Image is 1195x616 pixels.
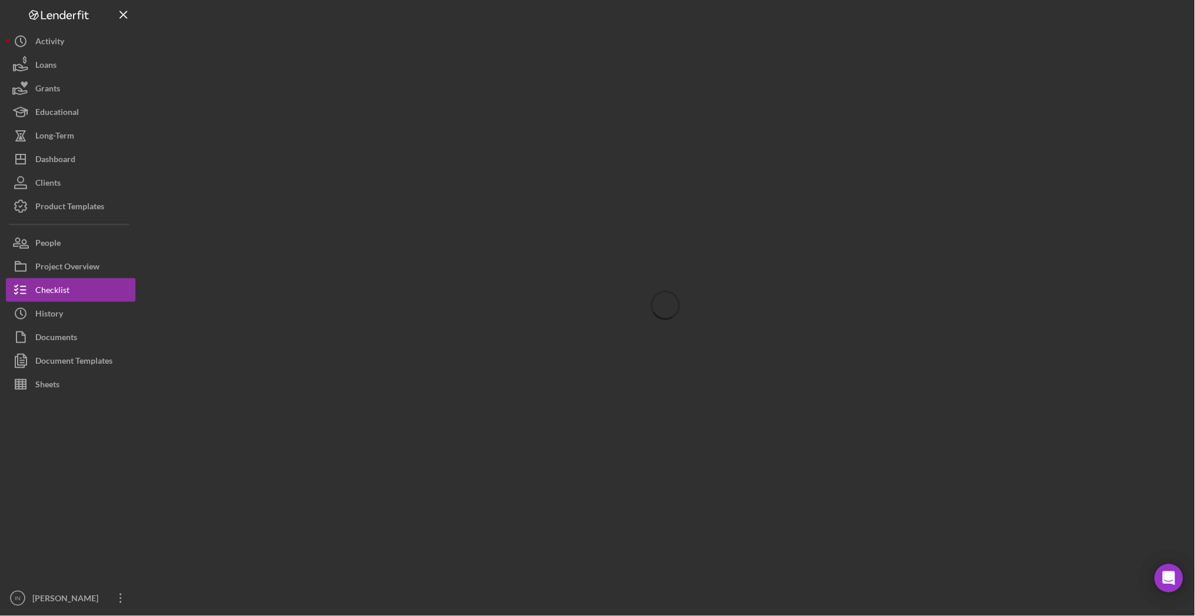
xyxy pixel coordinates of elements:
div: History [35,302,63,328]
div: Clients [35,171,61,197]
div: Project Overview [35,255,100,281]
button: Dashboard [6,147,135,171]
div: [PERSON_NAME] [29,587,106,613]
div: Dashboard [35,147,75,174]
text: IN [15,595,21,602]
button: Sheets [6,373,135,396]
button: Product Templates [6,195,135,218]
button: People [6,231,135,255]
div: Documents [35,325,77,352]
button: Project Overview [6,255,135,278]
button: IN[PERSON_NAME] [6,587,135,610]
div: Checklist [35,278,69,305]
div: Open Intercom Messenger [1155,564,1183,592]
div: Product Templates [35,195,104,221]
div: Educational [35,100,79,127]
button: Checklist [6,278,135,302]
div: People [35,231,61,258]
div: Loans [35,53,57,80]
button: History [6,302,135,325]
button: Long-Term [6,124,135,147]
div: Activity [35,29,64,56]
button: Loans [6,53,135,77]
button: Grants [6,77,135,100]
button: Documents [6,325,135,349]
div: Sheets [35,373,59,399]
button: Activity [6,29,135,53]
button: Clients [6,171,135,195]
div: Long-Term [35,124,74,150]
button: Educational [6,100,135,124]
div: Document Templates [35,349,112,375]
div: Grants [35,77,60,103]
button: Document Templates [6,349,135,373]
